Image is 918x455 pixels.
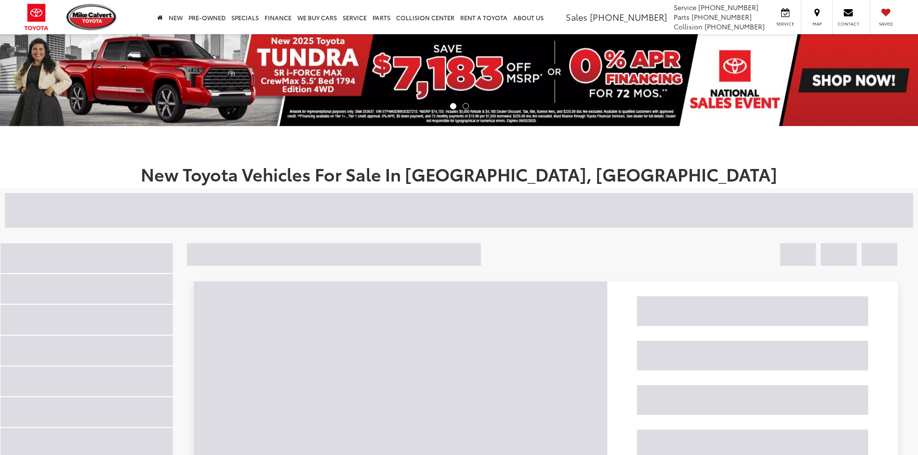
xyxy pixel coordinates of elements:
span: Map [806,21,827,27]
span: [PHONE_NUMBER] [705,22,765,31]
span: Saved [875,21,896,27]
span: Parts [674,12,690,22]
span: [PHONE_NUMBER] [590,11,667,23]
span: Service [674,2,696,12]
span: [PHONE_NUMBER] [698,2,758,12]
span: Collision [674,22,703,31]
span: Sales [566,11,587,23]
span: Service [774,21,796,27]
span: Contact [838,21,859,27]
img: Mike Calvert Toyota [67,4,118,30]
span: [PHONE_NUMBER] [692,12,752,22]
